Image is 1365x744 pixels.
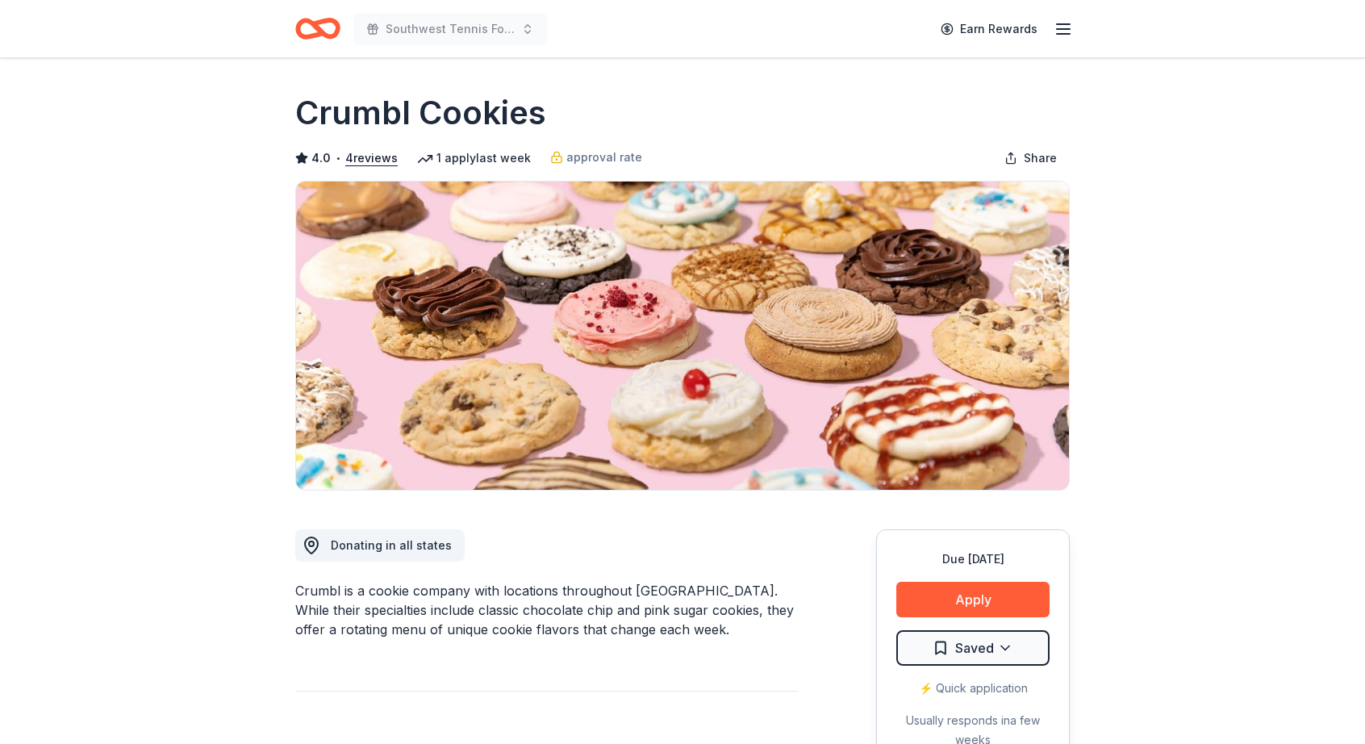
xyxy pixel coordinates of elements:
[955,637,994,658] span: Saved
[331,538,452,552] span: Donating in all states
[550,148,642,167] a: approval rate
[295,90,546,136] h1: Crumbl Cookies
[296,182,1069,490] img: Image for Crumbl Cookies
[417,148,531,168] div: 1 apply last week
[353,13,547,45] button: Southwest Tennis Foundation Silent Auction
[896,582,1050,617] button: Apply
[931,15,1047,44] a: Earn Rewards
[1024,148,1057,168] span: Share
[896,550,1050,569] div: Due [DATE]
[311,148,331,168] span: 4.0
[896,630,1050,666] button: Saved
[991,142,1070,174] button: Share
[295,581,799,639] div: Crumbl is a cookie company with locations throughout [GEOGRAPHIC_DATA]. While their specialties i...
[896,679,1050,698] div: ⚡️ Quick application
[345,148,398,168] button: 4reviews
[295,10,340,48] a: Home
[336,152,341,165] span: •
[386,19,515,39] span: Southwest Tennis Foundation Silent Auction
[566,148,642,167] span: approval rate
